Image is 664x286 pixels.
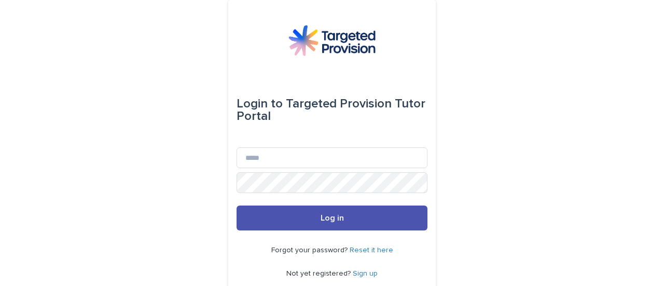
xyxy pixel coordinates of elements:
[237,206,427,230] button: Log in
[237,89,427,131] div: Targeted Provision Tutor Portal
[237,98,283,110] span: Login to
[271,247,350,254] span: Forgot your password?
[353,270,378,277] a: Sign up
[286,270,353,277] span: Not yet registered?
[350,247,393,254] a: Reset it here
[288,25,376,56] img: M5nRWzHhSzIhMunXDL62
[321,214,344,222] span: Log in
